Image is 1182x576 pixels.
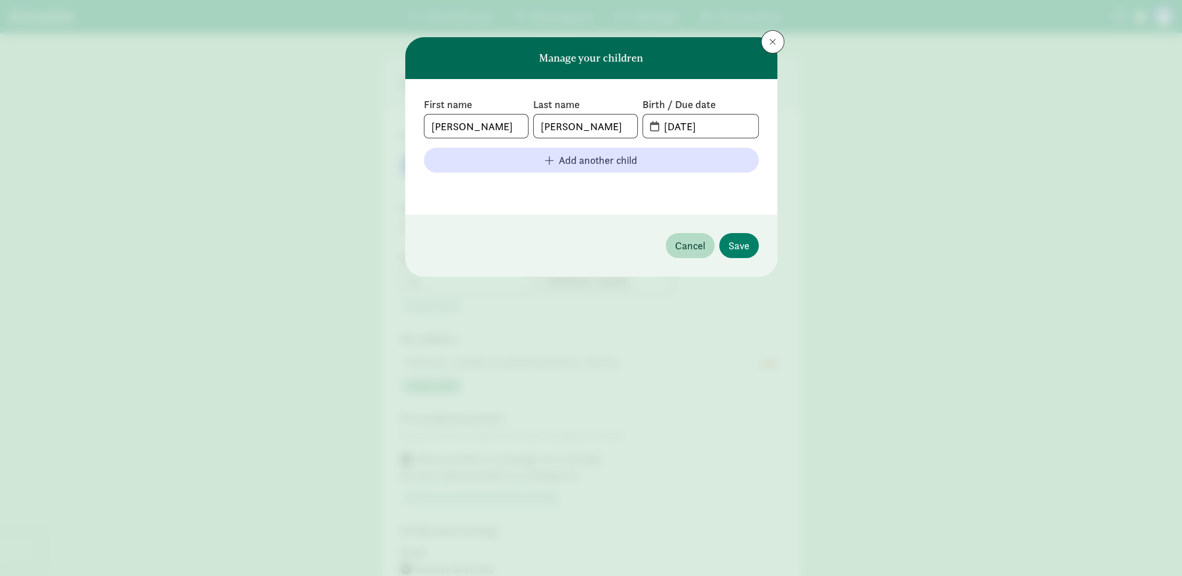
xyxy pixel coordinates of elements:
span: Cancel [675,238,705,253]
input: MM-DD-YYYY [657,115,758,138]
button: Save [719,233,759,258]
span: Save [729,238,749,253]
h6: Manage your children [539,52,643,64]
button: Add another child [424,148,759,173]
button: Cancel [666,233,715,258]
span: Add another child [559,152,637,168]
label: Last name [533,98,638,112]
label: First name [424,98,528,112]
label: Birth / Due date [642,98,758,112]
